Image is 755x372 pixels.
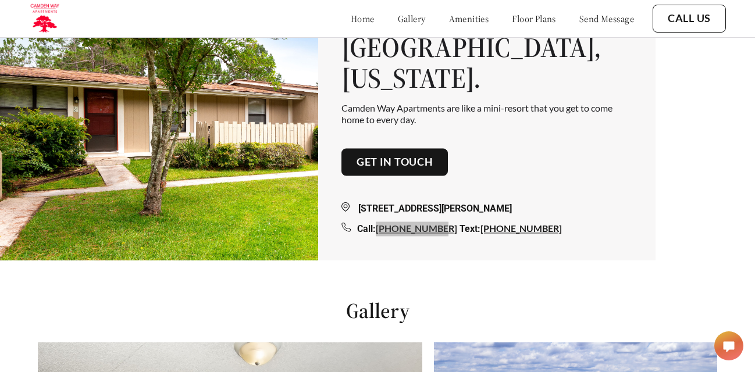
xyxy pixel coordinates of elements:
a: [PHONE_NUMBER] [376,223,457,234]
div: [STREET_ADDRESS][PERSON_NAME] [341,202,632,216]
p: Camden Way Apartments are like a mini-resort that you get to come home to every day. [341,103,632,125]
span: Call: [357,224,376,235]
a: send message [579,13,634,24]
img: camden_logo.png [29,3,60,34]
a: [PHONE_NUMBER] [480,223,562,234]
a: floor plans [512,13,556,24]
a: Get in touch [357,156,433,169]
button: Get in touch [341,148,448,176]
span: Text: [460,224,480,235]
a: amenities [449,13,489,24]
a: home [351,13,375,24]
a: Call Us [668,12,711,25]
a: gallery [398,13,426,24]
button: Call Us [653,5,726,33]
